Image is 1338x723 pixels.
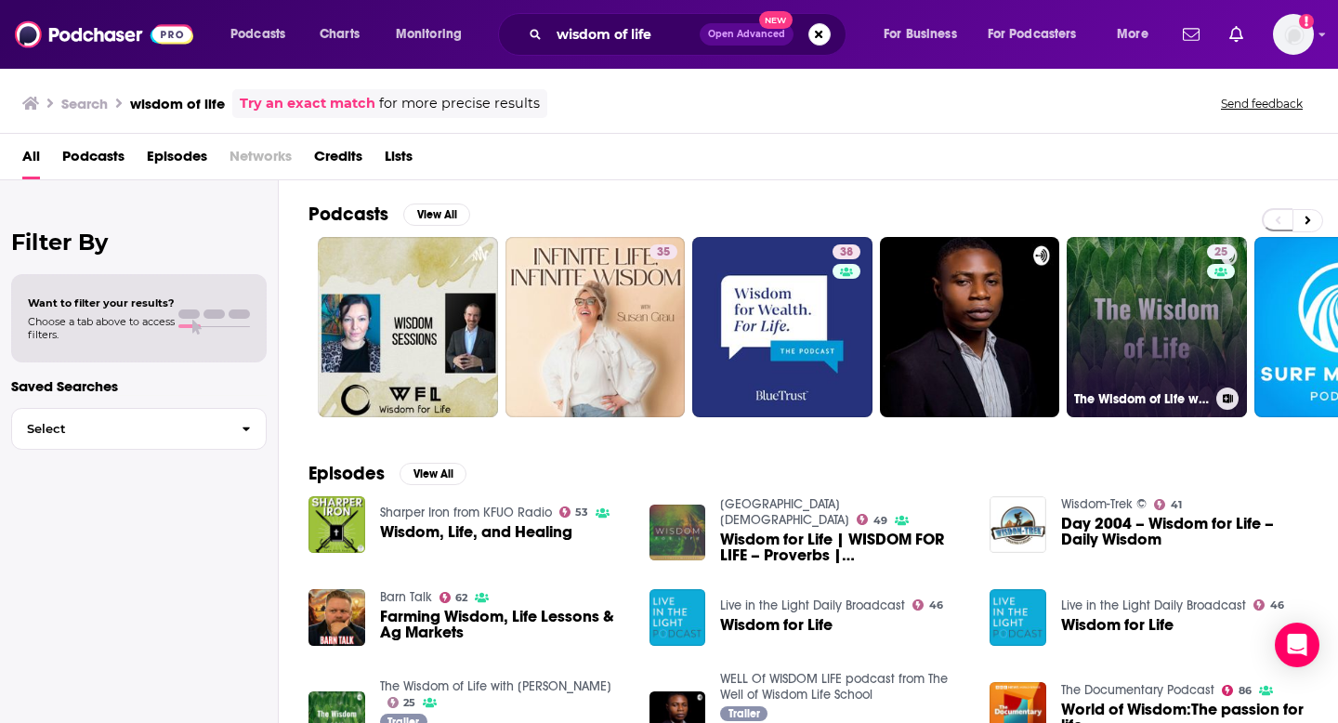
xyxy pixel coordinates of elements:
button: Open AdvancedNew [700,23,794,46]
span: For Business [884,21,957,47]
a: Charts [308,20,371,49]
a: Show notifications dropdown [1222,19,1251,50]
a: All [22,141,40,179]
a: 49 [857,514,887,525]
span: 25 [1214,243,1227,262]
button: open menu [871,20,980,49]
span: Trailer [728,708,760,719]
span: 49 [873,517,887,525]
a: 35 [505,237,686,417]
button: open menu [1104,20,1172,49]
a: 38 [692,237,872,417]
span: Wisdom for Life | WISDOM FOR LIFE – Proverbs | [PERSON_NAME] | Proverbs 31 [720,532,967,563]
a: Lists [385,141,413,179]
a: Show notifications dropdown [1175,19,1207,50]
button: View All [403,204,470,226]
h3: wisdom of life [130,95,225,112]
span: Podcasts [230,21,285,47]
button: Select [11,408,267,450]
img: Farming Wisdom, Life Lessons & Ag Markets [308,589,365,646]
span: 25 [403,699,415,707]
span: Credits [314,141,362,179]
span: 46 [929,601,943,610]
img: User Profile [1273,14,1314,55]
a: 62 [439,592,468,603]
h3: The Wisdom of Life with [PERSON_NAME] [1074,391,1209,407]
button: Show profile menu [1273,14,1314,55]
a: Wisdom for Life | WISDOM FOR LIFE – Proverbs | Andrew Wilson | Proverbs 31 [720,532,967,563]
span: New [759,11,793,29]
input: Search podcasts, credits, & more... [549,20,700,49]
div: Search podcasts, credits, & more... [516,13,864,56]
a: The Documentary Podcast [1061,682,1214,698]
h3: Search [61,95,108,112]
span: 86 [1239,687,1252,695]
a: Wisdom, Life, and Healing [380,524,572,540]
a: 46 [1253,599,1284,611]
img: Wisdom for Life [649,589,706,646]
a: 25 [387,697,416,708]
div: Open Intercom Messenger [1275,623,1319,667]
a: 41 [1154,499,1182,510]
button: open menu [217,20,309,49]
a: The Wisdom of Life with Chad Stoloff [380,678,611,694]
a: PodcastsView All [308,203,470,226]
span: Networks [230,141,292,179]
a: WELL Of WISDOM LIFE podcast from The Well of Wisdom Life School [720,671,948,703]
button: open menu [976,20,1104,49]
h2: Episodes [308,462,385,485]
span: Choose a tab above to access filters. [28,315,175,341]
button: View All [400,463,466,485]
a: Wisdom, Life, and Healing [308,496,365,553]
a: Wisdom for Life [720,617,833,633]
a: Wisdom-Trek © [1061,496,1147,512]
p: Saved Searches [11,377,267,395]
span: 41 [1171,501,1182,509]
h2: Filter By [11,229,267,256]
span: 62 [455,594,467,602]
img: Day 2004 – Wisdom for Life – Daily Wisdom [990,496,1046,553]
span: for more precise results [379,93,540,114]
a: Day 2004 – Wisdom for Life – Daily Wisdom [1061,516,1308,547]
span: 35 [657,243,670,262]
span: For Podcasters [988,21,1077,47]
a: 25 [1207,244,1235,259]
a: Live in the Light Daily Broadcast [1061,598,1246,613]
a: King's Church London [720,496,849,528]
a: Farming Wisdom, Life Lessons & Ag Markets [380,609,627,640]
a: 35 [649,244,677,259]
a: Wisdom for Life [1061,617,1174,633]
svg: Add a profile image [1299,14,1314,29]
a: EpisodesView All [308,462,466,485]
img: Wisdom for Life | WISDOM FOR LIFE – Proverbs | Andrew Wilson | Proverbs 31 [649,505,706,561]
span: Monitoring [396,21,462,47]
a: Episodes [147,141,207,179]
span: Open Advanced [708,30,785,39]
span: More [1117,21,1148,47]
a: 53 [559,506,589,518]
a: 38 [833,244,860,259]
button: open menu [383,20,486,49]
a: Podcasts [62,141,125,179]
img: Wisdom for Life [990,589,1046,646]
span: Logged in as megcassidy [1273,14,1314,55]
span: 38 [840,243,853,262]
span: 53 [575,508,588,517]
h2: Podcasts [308,203,388,226]
span: Want to filter your results? [28,296,175,309]
img: Podchaser - Follow, Share and Rate Podcasts [15,17,193,52]
button: Send feedback [1215,96,1308,112]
